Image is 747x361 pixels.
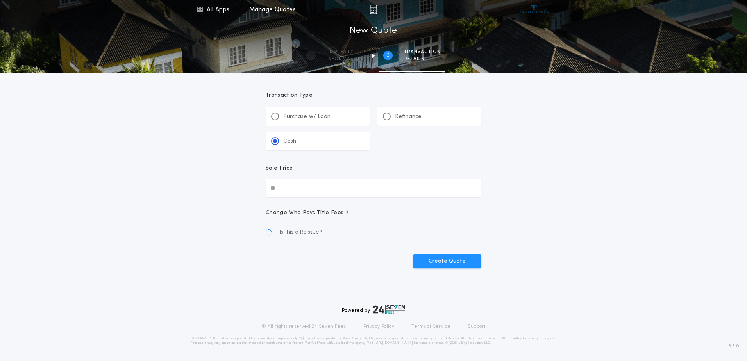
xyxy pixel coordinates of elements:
span: Property [327,49,363,55]
p: Transaction Type [266,91,481,99]
span: Transaction [404,49,441,55]
div: Powered by [342,305,405,314]
span: Change Who Pays Title Fees [266,209,350,217]
a: Support [468,323,485,330]
h1: New Quote [350,25,397,37]
h2: 2 [387,52,390,59]
span: information [327,56,363,62]
input: Sale Price [266,179,481,197]
p: DISCLAIMER: This estimate is provided for informational purposes only. 24|Seven Fees, a product o... [191,336,556,345]
p: Sale Price [266,164,293,172]
span: Is this a Reissue? [280,229,322,236]
img: logo [373,305,405,314]
button: Change Who Pays Title Fees [266,209,481,217]
p: Cash [283,138,296,145]
p: Purchase W/ Loan [283,113,331,121]
img: vs-icon [520,5,549,13]
a: [URL][DOMAIN_NAME] [374,341,413,345]
a: Terms of Service [411,323,450,330]
p: © All rights reserved. 24|Seven Fees [262,323,346,330]
span: 3.8.0 [729,343,739,350]
a: Privacy Policy [363,323,395,330]
button: Create Quote [413,254,481,268]
p: Refinance [395,113,422,121]
span: details [404,56,441,62]
img: img [370,5,377,14]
